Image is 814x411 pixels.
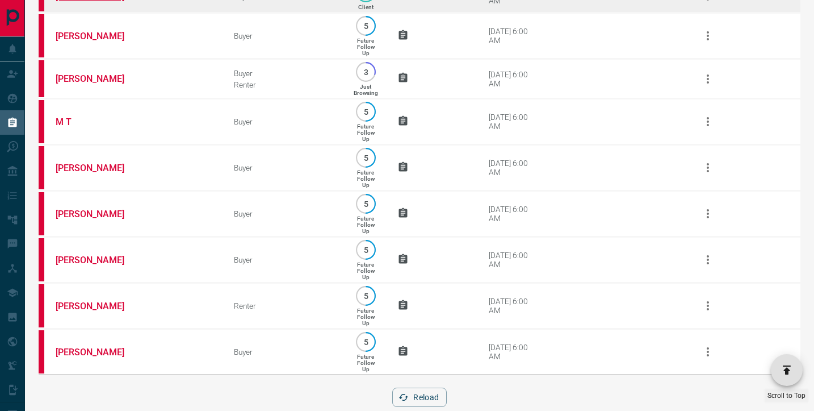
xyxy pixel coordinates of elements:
[39,238,44,281] div: property.ca
[489,113,537,131] div: [DATE] 6:00 AM
[56,163,141,173] a: [PERSON_NAME]
[357,308,375,326] p: Future Follow Up
[489,159,537,177] div: [DATE] 6:00 AM
[357,123,375,142] p: Future Follow Up
[39,60,44,97] div: property.ca
[489,27,537,45] div: [DATE] 6:00 AM
[489,70,537,88] div: [DATE] 6:00 AM
[357,354,375,372] p: Future Follow Up
[489,343,537,361] div: [DATE] 6:00 AM
[362,200,370,208] p: 5
[362,107,370,116] p: 5
[56,117,141,127] a: M T
[56,73,141,84] a: [PERSON_NAME]
[39,14,44,57] div: property.ca
[39,192,44,235] div: property.ca
[39,146,44,189] div: property.ca
[392,388,446,407] button: Reload
[234,209,334,218] div: Buyer
[234,301,334,310] div: Renter
[357,261,375,280] p: Future Follow Up
[56,255,141,265] a: [PERSON_NAME]
[234,255,334,264] div: Buyer
[234,347,334,356] div: Buyer
[489,297,537,315] div: [DATE] 6:00 AM
[234,69,334,78] div: Buyer
[767,392,805,400] span: Scroll to Top
[358,4,374,10] p: Client
[234,163,334,172] div: Buyer
[357,169,375,188] p: Future Follow Up
[362,153,370,162] p: 5
[357,38,375,56] p: Future Follow Up
[362,68,370,76] p: 3
[234,117,334,126] div: Buyer
[39,330,44,373] div: property.ca
[39,284,44,327] div: property.ca
[56,31,141,41] a: [PERSON_NAME]
[489,205,537,223] div: [DATE] 6:00 AM
[362,22,370,30] p: 5
[362,292,370,300] p: 5
[56,347,141,358] a: [PERSON_NAME]
[234,80,334,89] div: Renter
[489,251,537,269] div: [DATE] 6:00 AM
[56,209,141,219] a: [PERSON_NAME]
[56,301,141,312] a: [PERSON_NAME]
[362,246,370,254] p: 5
[354,84,378,96] p: Just Browsing
[362,338,370,346] p: 5
[357,215,375,234] p: Future Follow Up
[39,100,44,143] div: property.ca
[234,31,334,40] div: Buyer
